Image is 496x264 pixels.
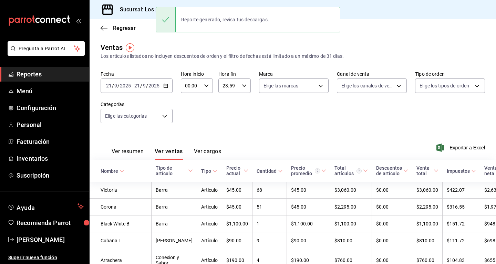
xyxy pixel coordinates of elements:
label: Canal de venta [337,72,407,76]
td: $45.00 [222,182,252,199]
td: 51 [252,199,287,215]
button: Pregunta a Parrot AI [8,41,85,56]
div: Cantidad [257,168,277,174]
td: $1,100.00 [222,215,252,232]
span: / [117,83,120,88]
td: $1,100.00 [412,215,443,232]
td: $90.00 [222,232,252,249]
label: Tipo de orden [415,72,485,76]
label: Hora inicio [181,72,213,76]
span: Ayuda [17,202,75,211]
span: Personal [17,120,84,129]
td: $3,060.00 [330,182,372,199]
div: navigation tabs [112,148,221,160]
div: Descuentos de artículo [376,165,402,176]
span: / [140,83,142,88]
span: Inventarios [17,154,84,163]
svg: El total artículos considera cambios de precios en los artículos así como costos adicionales por ... [356,168,362,173]
td: 1 [252,215,287,232]
span: Total artículos [334,165,368,176]
button: Regresar [101,25,136,31]
span: Elige las categorías [105,113,147,119]
td: $45.00 [287,182,330,199]
span: Elige los canales de venta [341,82,394,89]
span: Facturación [17,137,84,146]
label: Marca [259,72,329,76]
span: Cantidad [257,168,283,174]
td: Cubana T [90,232,152,249]
td: Artículo [197,182,222,199]
td: $316.55 [443,199,480,215]
td: Artículo [197,199,222,215]
span: Descuentos de artículo [376,165,408,176]
label: Hora fin [218,72,250,76]
div: Precio actual [226,165,242,176]
span: Regresar [113,25,136,31]
button: Ver cargos [194,148,221,160]
span: Sugerir nueva función [8,254,84,261]
span: [PERSON_NAME] [17,235,84,244]
label: Categorías [101,102,173,107]
input: -- [106,83,112,88]
span: Suscripción [17,171,84,180]
button: open_drawer_menu [76,18,81,23]
td: $3,060.00 [412,182,443,199]
input: -- [114,83,117,88]
td: Victoria [90,182,152,199]
td: Artículo [197,215,222,232]
span: / [146,83,148,88]
span: Precio promedio [291,165,326,176]
div: Tipo de artículo [156,165,187,176]
td: 68 [252,182,287,199]
td: $0.00 [372,232,412,249]
svg: Precio promedio = Total artículos / cantidad [315,168,320,173]
div: Total artículos [334,165,362,176]
div: Precio promedio [291,165,320,176]
span: Nombre [101,168,124,174]
span: Elige las marcas [263,82,299,89]
td: Barra [152,215,197,232]
input: ---- [120,83,131,88]
input: -- [134,83,140,88]
span: Pregunta a Parrot AI [19,45,74,52]
td: $2,295.00 [412,199,443,215]
span: Venta total [416,165,438,176]
span: Reportes [17,70,84,79]
div: Venta total [416,165,432,176]
h3: Sucursal: Los portales de Boca (Ver) [114,6,212,14]
td: $1,100.00 [287,215,330,232]
button: Exportar a Excel [438,144,485,152]
td: 9 [252,232,287,249]
button: Ver resumen [112,148,144,160]
td: Black White B [90,215,152,232]
td: $2,295.00 [330,199,372,215]
a: Pregunta a Parrot AI [5,50,85,57]
div: Ventas [101,42,123,53]
span: Menú [17,86,84,96]
span: Recomienda Parrot [17,218,84,228]
button: Ver ventas [155,148,183,160]
td: $422.07 [443,182,480,199]
td: Corona [90,199,152,215]
label: Fecha [101,72,173,76]
td: $810.00 [330,232,372,249]
td: $90.00 [287,232,330,249]
td: [PERSON_NAME] [152,232,197,249]
div: Reporte generado, revisa tus descargas. [176,12,275,27]
td: $45.00 [222,199,252,215]
td: Artículo [197,232,222,249]
td: $810.00 [412,232,443,249]
span: - [132,83,133,88]
div: Nombre [101,168,118,174]
span: Impuestos [447,168,476,174]
td: Barra [152,182,197,199]
td: $151.72 [443,215,480,232]
td: $0.00 [372,199,412,215]
td: $111.72 [443,232,480,249]
td: $45.00 [287,199,330,215]
img: Tooltip marker [126,43,134,52]
td: $0.00 [372,215,412,232]
td: $1,100.00 [330,215,372,232]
